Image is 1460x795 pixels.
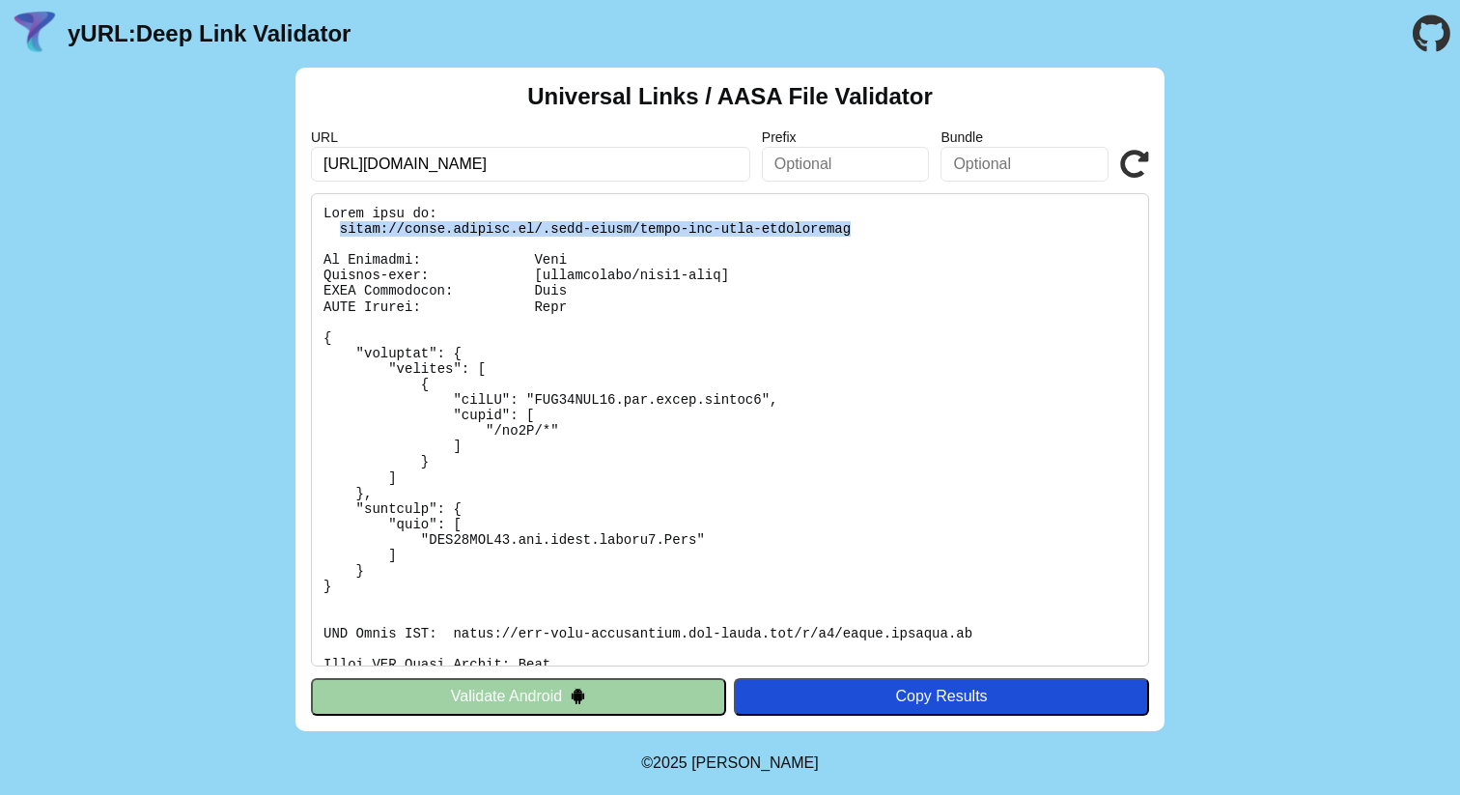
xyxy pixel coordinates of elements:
[744,688,1139,705] div: Copy Results
[653,754,688,771] span: 2025
[762,129,930,145] label: Prefix
[311,147,750,182] input: Required
[762,147,930,182] input: Optional
[68,20,351,47] a: yURL:Deep Link Validator
[311,193,1149,667] pre: Lorem ipsu do: sitam://conse.adipisc.el/.sedd-eiusm/tempo-inc-utla-etdoloremag Al Enimadmi: Veni ...
[527,83,933,110] h2: Universal Links / AASA File Validator
[941,129,1109,145] label: Bundle
[691,754,819,771] a: Michael Ibragimchayev's Personal Site
[570,688,586,704] img: droidIcon.svg
[641,731,818,795] footer: ©
[311,678,726,715] button: Validate Android
[10,9,60,59] img: yURL Logo
[311,129,750,145] label: URL
[734,678,1149,715] button: Copy Results
[941,147,1109,182] input: Optional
